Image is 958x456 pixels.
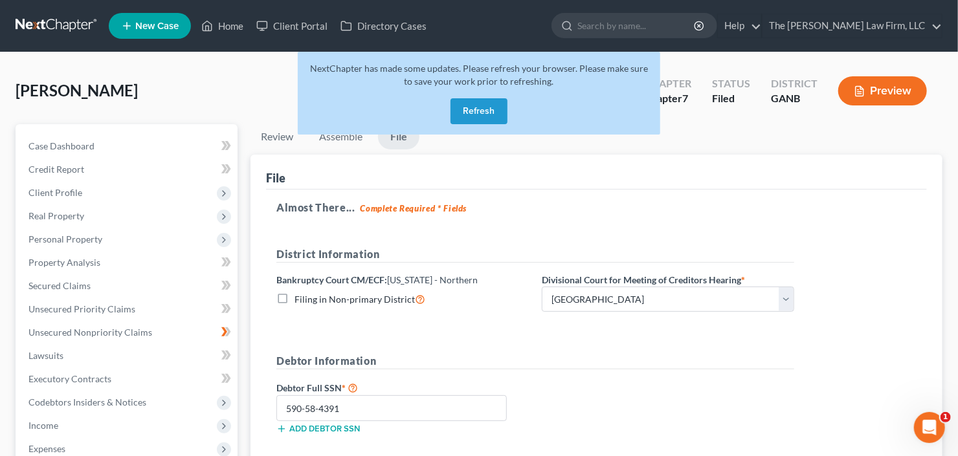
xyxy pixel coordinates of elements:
[270,380,535,395] label: Debtor Full SSN
[251,124,304,149] a: Review
[451,98,507,124] button: Refresh
[712,76,750,91] div: Status
[682,92,688,104] span: 7
[18,298,238,321] a: Unsecured Priority Claims
[577,14,696,38] input: Search by name...
[542,273,745,287] label: Divisional Court for Meeting of Creditors Hearing
[28,280,91,291] span: Secured Claims
[28,164,84,175] span: Credit Report
[28,327,152,338] span: Unsecured Nonpriority Claims
[18,274,238,298] a: Secured Claims
[712,91,750,106] div: Filed
[28,420,58,431] span: Income
[387,274,478,285] span: [US_STATE] - Northern
[718,14,761,38] a: Help
[18,344,238,367] a: Lawsuits
[276,424,360,434] button: Add debtor SSN
[28,373,111,384] span: Executory Contracts
[644,76,691,91] div: Chapter
[276,246,794,263] h5: District Information
[914,412,945,443] iframe: Intercom live chat
[250,14,334,38] a: Client Portal
[18,321,238,344] a: Unsecured Nonpriority Claims
[276,395,507,421] input: XXX-XX-XXXX
[28,233,102,244] span: Personal Property
[28,257,100,268] span: Property Analysis
[334,14,433,38] a: Directory Cases
[941,412,951,422] span: 1
[16,81,138,100] span: [PERSON_NAME]
[28,396,146,407] span: Codebtors Insiders & Notices
[28,187,82,198] span: Client Profile
[135,21,179,31] span: New Case
[771,91,818,106] div: GANB
[28,443,65,454] span: Expenses
[18,158,238,181] a: Credit Report
[644,91,691,106] div: Chapter
[18,251,238,274] a: Property Analysis
[18,367,238,391] a: Executory Contracts
[28,210,84,221] span: Real Property
[295,294,415,305] span: Filing in Non-primary District
[18,135,238,158] a: Case Dashboard
[195,14,250,38] a: Home
[266,170,285,186] div: File
[28,350,63,361] span: Lawsuits
[28,140,95,151] span: Case Dashboard
[361,203,467,213] strong: Complete Required * Fields
[276,200,917,215] h5: Almost There...
[310,63,648,87] span: NextChapter has made some updates. Please refresh your browser. Please make sure to save your wor...
[28,303,135,314] span: Unsecured Priority Claims
[771,76,818,91] div: District
[276,353,794,369] h5: Debtor Information
[838,76,927,105] button: Preview
[276,273,478,287] label: Bankruptcy Court CM/ECF:
[763,14,942,38] a: The [PERSON_NAME] Law Firm, LLC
